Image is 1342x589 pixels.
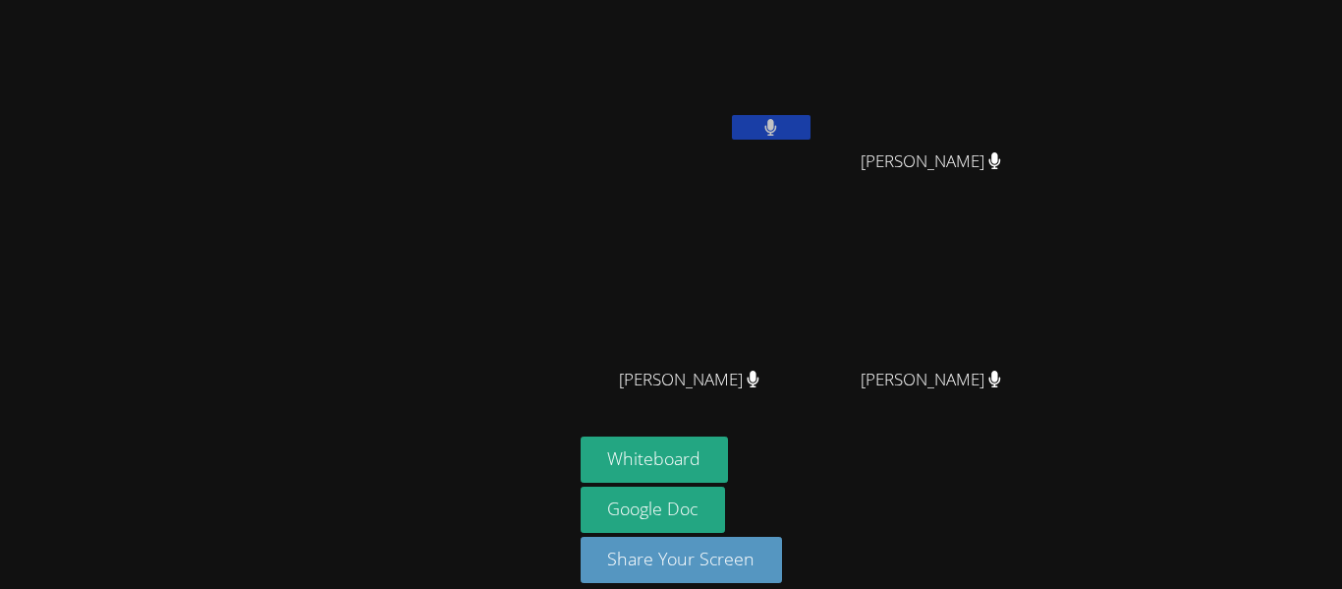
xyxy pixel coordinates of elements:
a: Google Doc [581,487,726,533]
span: [PERSON_NAME] [861,366,1001,394]
button: Share Your Screen [581,537,783,583]
span: [PERSON_NAME] [861,147,1001,176]
span: [PERSON_NAME] [619,366,759,394]
button: Whiteboard [581,437,729,483]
